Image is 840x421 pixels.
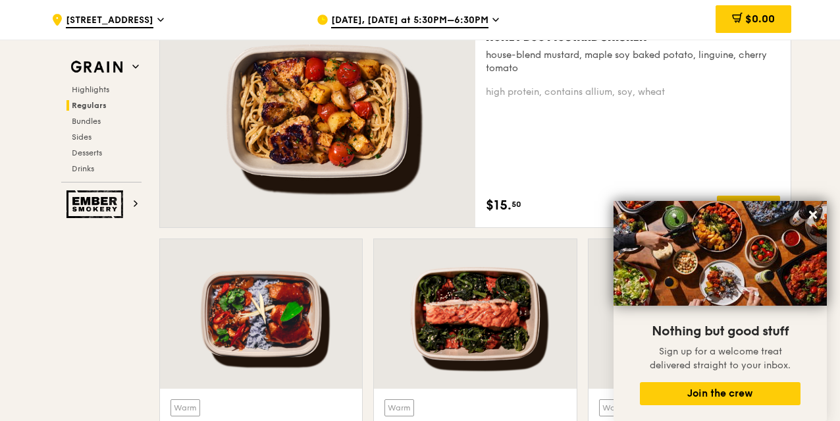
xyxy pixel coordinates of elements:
button: Close [802,204,824,225]
img: DSC07876-Edit02-Large.jpeg [614,201,827,306]
button: Join the crew [640,382,801,405]
img: Ember Smokery web logo [66,190,127,218]
div: Warm [171,399,200,416]
span: [STREET_ADDRESS] [66,14,153,28]
div: high protein, contains allium, soy, wheat [486,86,780,99]
div: Warm [384,399,414,416]
img: Grain web logo [66,55,127,79]
span: Nothing but good stuff [652,323,789,339]
span: Regulars [72,101,107,110]
span: $15. [486,196,512,215]
span: Sign up for a welcome treat delivered straight to your inbox. [650,346,791,371]
div: Warm [599,399,629,416]
span: Drinks [72,164,94,173]
span: 50 [512,199,521,210]
span: [DATE], [DATE] at 5:30PM–6:30PM [331,14,488,28]
div: Add [717,196,780,217]
span: Desserts [72,148,102,157]
div: house-blend mustard, maple soy baked potato, linguine, cherry tomato [486,49,780,75]
span: $0.00 [745,13,775,25]
span: Highlights [72,85,109,94]
span: Bundles [72,117,101,126]
span: Sides [72,132,92,142]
